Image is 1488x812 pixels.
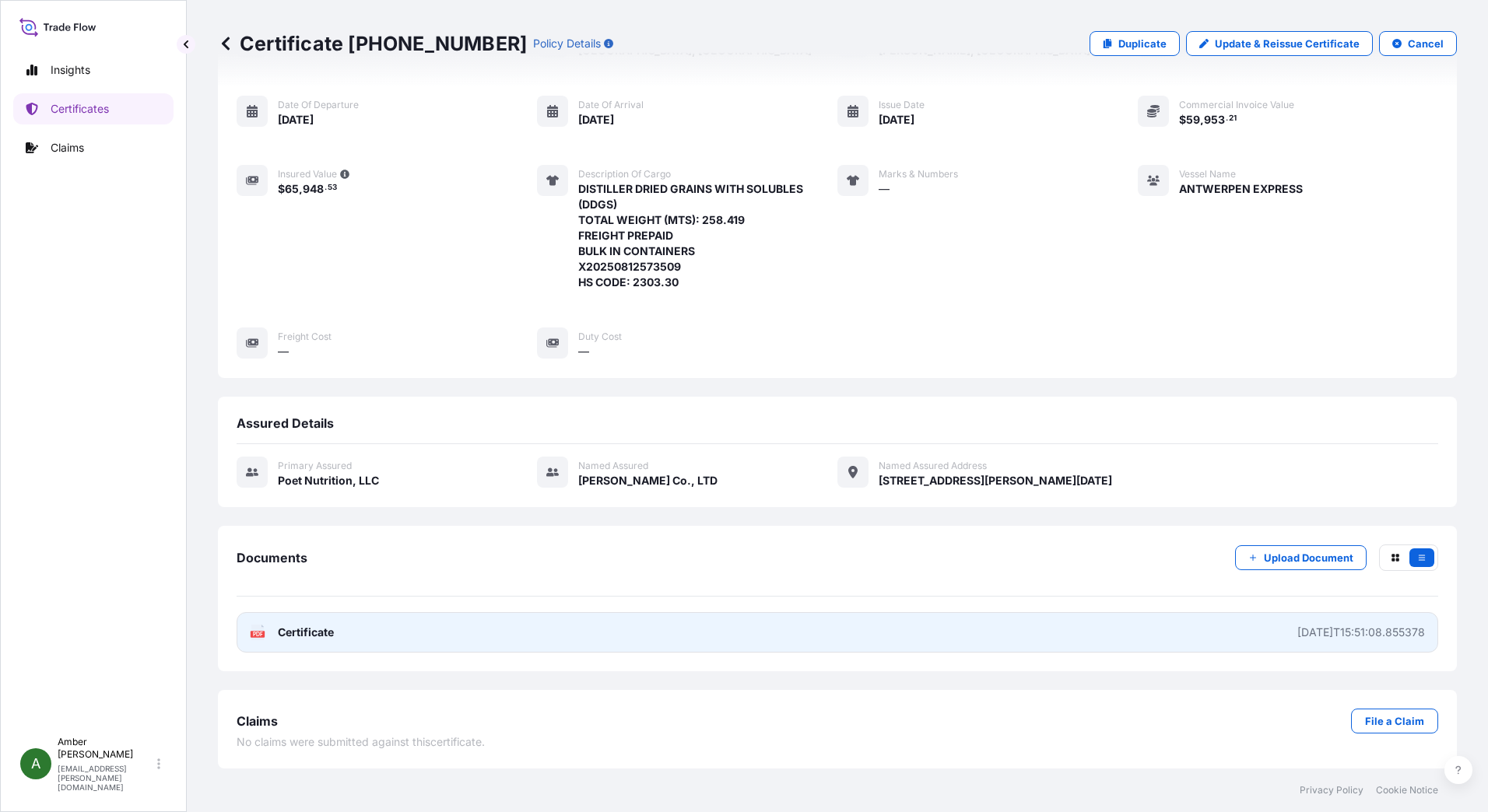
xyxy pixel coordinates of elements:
[285,184,299,194] span: 65
[31,756,40,772] span: A
[1204,114,1225,125] span: 953
[13,93,174,124] a: Certificates
[879,99,925,111] span: Issue Date
[13,54,174,86] a: Insights
[278,168,337,180] span: Insured Value
[237,734,485,750] span: No claims were submitted against this certificate .
[879,181,890,197] span: —
[1379,31,1457,56] button: Cancel
[578,460,648,472] span: Named Assured
[1300,784,1363,796] a: Privacy Policy
[1179,99,1294,111] span: Commercial Invoice Value
[578,181,837,290] span: DISTILLER DRIED GRAINS WITH SOLUBLES (DDGS) TOTAL WEIGHT (MTS): 258.419 FREIGHT PREPAID BULK IN C...
[1297,625,1425,640] div: [DATE]T15:51:08.855378
[278,473,379,488] span: Poet Nutrition, LLC
[879,460,987,472] span: Named Assured Address
[51,101,109,117] p: Certificates
[578,99,644,111] span: Date of arrival
[1229,116,1237,121] span: 21
[1186,31,1373,56] a: Update & Reissue Certificate
[278,344,289,359] span: —
[58,736,154,761] p: Amber [PERSON_NAME]
[1090,31,1180,56] a: Duplicate
[1179,168,1236,180] span: Vessel Name
[533,36,601,51] p: Policy Details
[879,112,914,128] span: [DATE]
[218,31,527,56] p: Certificate [PHONE_NUMBER]
[578,344,589,359] span: —
[237,612,1438,653] a: PDFCertificate[DATE]T15:51:08.855378
[237,713,278,729] span: Claims
[1264,550,1353,565] p: Upload Document
[578,112,614,128] span: [DATE]
[879,473,1112,488] span: [STREET_ADDRESS][PERSON_NAME][DATE]
[1351,709,1438,733] a: File a Claim
[303,184,324,194] span: 948
[278,99,359,111] span: Date of departure
[278,184,285,194] span: $
[578,331,622,343] span: Duty Cost
[1408,36,1444,51] p: Cancel
[1200,114,1204,125] span: ,
[299,184,303,194] span: ,
[278,112,314,128] span: [DATE]
[1179,114,1186,125] span: $
[328,185,337,191] span: 53
[1215,36,1360,51] p: Update & Reissue Certificate
[1186,114,1200,125] span: 59
[1376,784,1438,796] a: Cookie Notice
[1226,116,1228,121] span: .
[253,632,263,637] text: PDF
[578,168,671,180] span: Description of cargo
[1235,545,1367,570] button: Upload Document
[51,62,90,78] p: Insights
[278,625,334,640] span: Certificate
[51,140,84,156] p: Claims
[578,473,718,488] span: [PERSON_NAME] Co., LTD
[325,185,327,191] span: .
[278,460,352,472] span: Primary assured
[237,550,307,565] span: Documents
[58,764,154,792] p: [EMAIL_ADDRESS][PERSON_NAME][DOMAIN_NAME]
[237,415,334,431] span: Assured Details
[13,132,174,163] a: Claims
[1179,181,1303,197] span: ANTWERPEN EXPRESS
[1365,713,1424,729] p: File a Claim
[1118,36,1167,51] p: Duplicate
[278,331,332,343] span: Freight Cost
[879,168,958,180] span: Marks & Numbers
